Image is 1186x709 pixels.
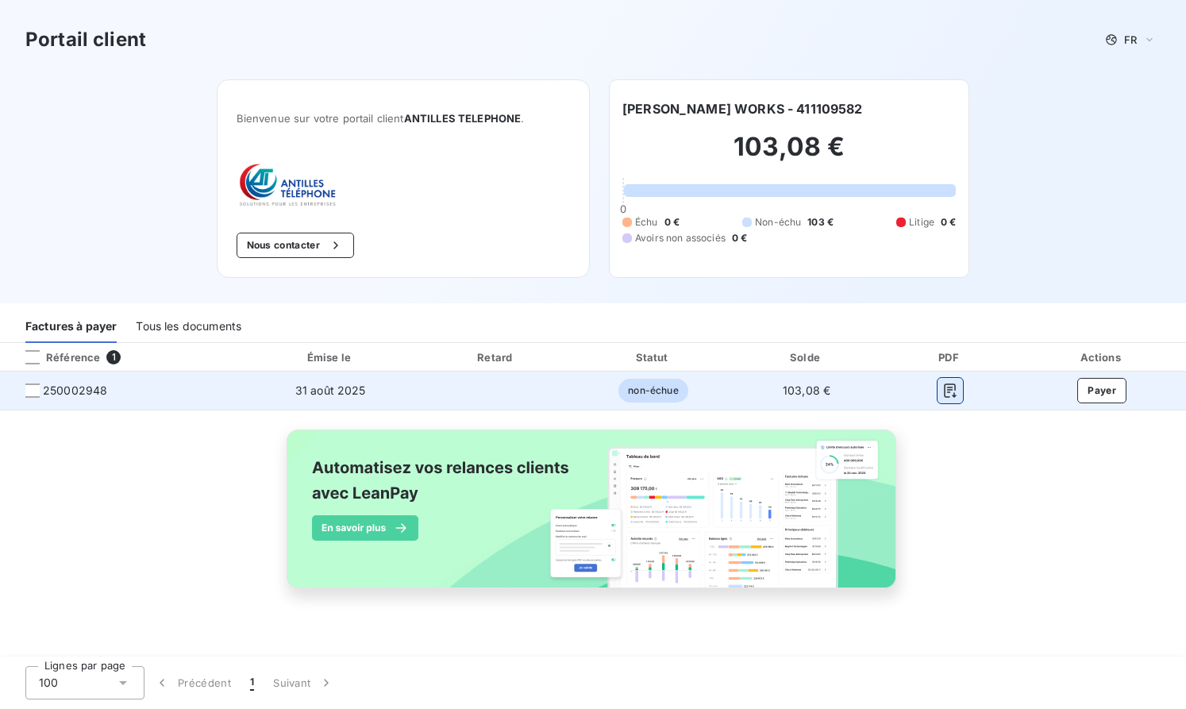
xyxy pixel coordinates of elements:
div: Tous les documents [136,310,241,343]
div: Émise le [247,349,414,365]
div: Statut [579,349,727,365]
span: 103,08 € [783,383,830,397]
div: Référence [13,350,100,364]
span: 0 € [664,215,680,229]
button: Payer [1077,378,1126,403]
span: Bienvenue sur votre portail client . [237,112,570,125]
button: Précédent [144,666,241,699]
span: Litige [909,215,934,229]
span: non-échue [618,379,687,403]
span: 0 € [941,215,956,229]
div: Actions [1022,349,1183,365]
span: 250002948 [43,383,107,399]
h3: Portail client [25,25,146,54]
span: 0 € [732,231,747,245]
span: FR [1124,33,1137,46]
span: 0 [620,202,626,215]
span: Avoirs non associés [635,231,726,245]
div: Factures à payer [25,310,117,343]
span: Non-échu [755,215,801,229]
h6: [PERSON_NAME] WORKS - 411109582 [622,99,863,118]
span: 100 [39,675,58,691]
button: 1 [241,666,264,699]
h2: 103,08 € [622,131,956,179]
button: Suivant [264,666,344,699]
img: banner [272,420,914,615]
div: Solde [734,349,880,365]
span: ANTILLES TELEPHONE [404,112,522,125]
div: Retard [420,349,572,365]
span: 31 août 2025 [295,383,366,397]
span: 1 [106,350,121,364]
span: 1 [250,675,254,691]
div: PDF [885,349,1015,365]
button: Nous contacter [237,233,354,258]
img: Company logo [237,163,338,207]
span: Échu [635,215,658,229]
span: 103 € [807,215,834,229]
